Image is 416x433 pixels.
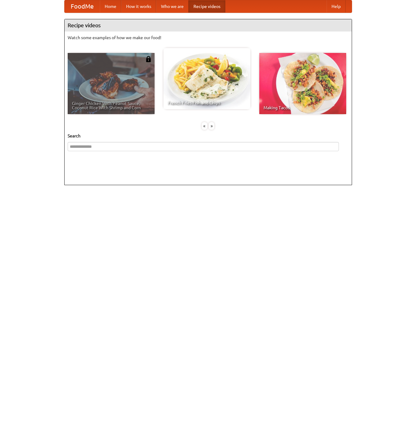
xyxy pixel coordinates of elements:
[145,56,152,62] img: 483408.png
[189,0,225,13] a: Recipe videos
[163,48,250,109] a: French Fries Fish and Chips
[68,133,349,139] h5: Search
[264,106,342,110] span: Making Tacos
[121,0,156,13] a: How it works
[202,122,207,130] div: «
[209,122,214,130] div: »
[156,0,189,13] a: Who we are
[65,0,100,13] a: FoodMe
[65,19,352,32] h4: Recipe videos
[259,53,346,114] a: Making Tacos
[100,0,121,13] a: Home
[68,35,349,41] p: Watch some examples of how we make our food!
[327,0,346,13] a: Help
[168,101,246,105] span: French Fries Fish and Chips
